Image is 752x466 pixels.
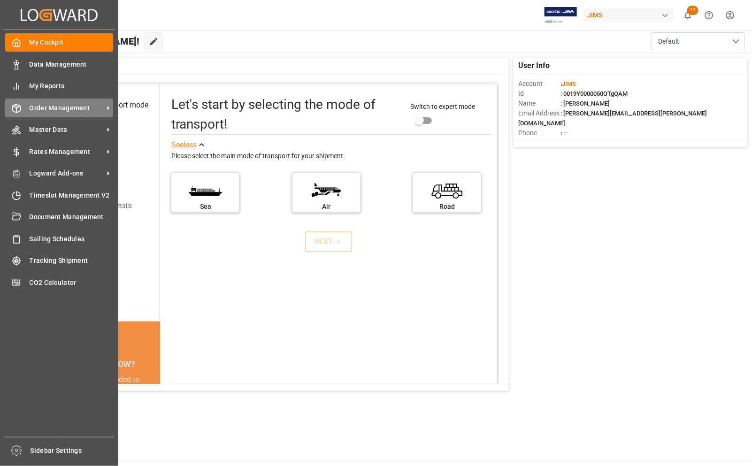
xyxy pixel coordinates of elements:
[518,108,560,118] span: Email Address
[30,191,114,200] span: Timeslot Management V2
[518,128,560,138] span: Phone
[518,138,560,148] span: Account Type
[30,256,114,266] span: Tracking Shipment
[410,103,475,110] span: Switch to expert mode
[31,446,115,456] span: Sidebar Settings
[315,236,343,247] div: NEXT
[651,32,745,50] button: open menu
[171,139,197,151] div: See less
[30,212,114,222] span: Document Management
[658,37,679,46] span: Default
[518,60,550,71] span: User Info
[171,95,401,134] div: Let's start by selecting the mode of transport!
[5,252,113,270] a: Tracking Shipment
[30,103,104,113] span: Order Management
[562,80,576,87] span: JIMS
[518,110,707,127] span: : [PERSON_NAME][EMAIL_ADDRESS][PERSON_NAME][DOMAIN_NAME]
[30,278,114,288] span: CO2 Calculator
[5,77,113,95] a: My Reports
[583,6,677,24] button: JIMS
[30,81,114,91] span: My Reports
[30,38,114,47] span: My Cockpit
[560,80,576,87] span: :
[30,168,104,178] span: Logward Add-ons
[5,55,113,73] a: Data Management
[560,90,628,97] span: : 0019Y0000050OTgQAM
[677,5,698,26] button: show 12 new notifications
[5,273,113,291] a: CO2 Calculator
[147,374,160,464] button: next slide / item
[171,151,490,162] div: Please select the main mode of transport for your shipment.
[560,100,610,107] span: : [PERSON_NAME]
[5,186,113,204] a: Timeslot Management V2
[518,79,560,89] span: Account
[5,208,113,226] a: Document Management
[5,33,113,52] a: My Cockpit
[176,202,235,212] div: Sea
[305,231,352,252] button: NEXT
[30,125,104,135] span: Master Data
[30,234,114,244] span: Sailing Schedules
[297,202,356,212] div: Air
[698,5,720,26] button: Help Center
[518,99,560,108] span: Name
[560,139,584,146] span: : Shipper
[560,130,568,137] span: : —
[518,89,560,99] span: Id
[418,202,476,212] div: Road
[687,6,698,15] span: 12
[30,147,104,157] span: Rates Management
[583,8,674,22] div: JIMS
[76,99,148,111] div: Select transport mode
[545,7,577,23] img: Exertis%20JAM%20-%20Email%20Logo.jpg_1722504956.jpg
[5,229,113,248] a: Sailing Schedules
[30,60,114,69] span: Data Management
